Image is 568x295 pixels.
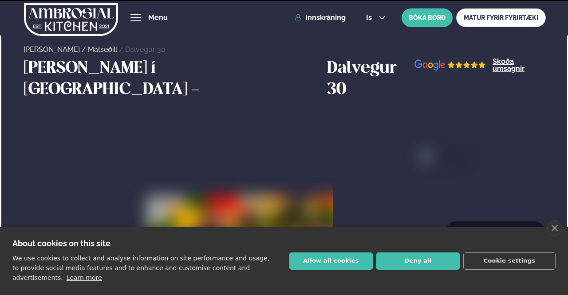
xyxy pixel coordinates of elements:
[82,45,88,54] span: /
[295,14,346,22] a: Innskráning
[24,58,323,101] h3: [PERSON_NAME] í [GEOGRAPHIC_DATA] -
[289,252,373,270] button: Allow all cookies
[463,252,556,270] button: Cookie settings
[12,239,110,248] strong: About cookies on this site
[24,1,118,38] img: logo
[88,45,117,54] a: Matseðill
[130,12,141,23] button: hamburger
[119,45,125,54] span: /
[12,255,269,281] p: We use cookies to collect and analyse information on site performance and usage, to provide socia...
[359,14,392,21] button: is
[456,8,546,27] a: MATUR FYRIR FYRIRTÆKI
[125,45,166,54] a: Dalvegur 30
[493,58,544,72] a: Skoða umsagnir
[327,58,414,101] h3: Dalvegur 30
[67,274,102,281] a: Learn more
[414,59,486,71] img: image alt
[547,220,562,236] a: close
[366,14,375,21] span: is
[24,45,80,54] a: [PERSON_NAME]
[402,8,453,27] button: BÓKA BORÐ
[376,252,460,270] button: Deny all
